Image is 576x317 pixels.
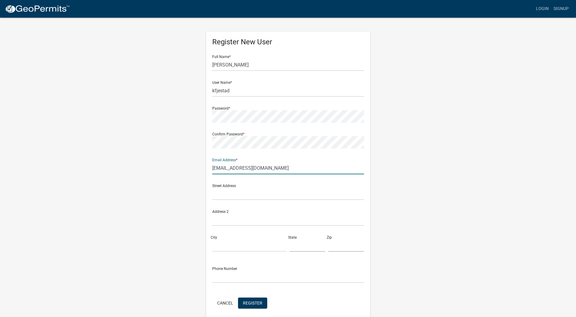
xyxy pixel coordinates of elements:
h5: Register New User [212,38,364,46]
span: Register [243,300,262,305]
button: Register [238,298,267,308]
button: Cancel [212,298,238,308]
a: Signup [551,3,571,15]
a: Login [533,3,551,15]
